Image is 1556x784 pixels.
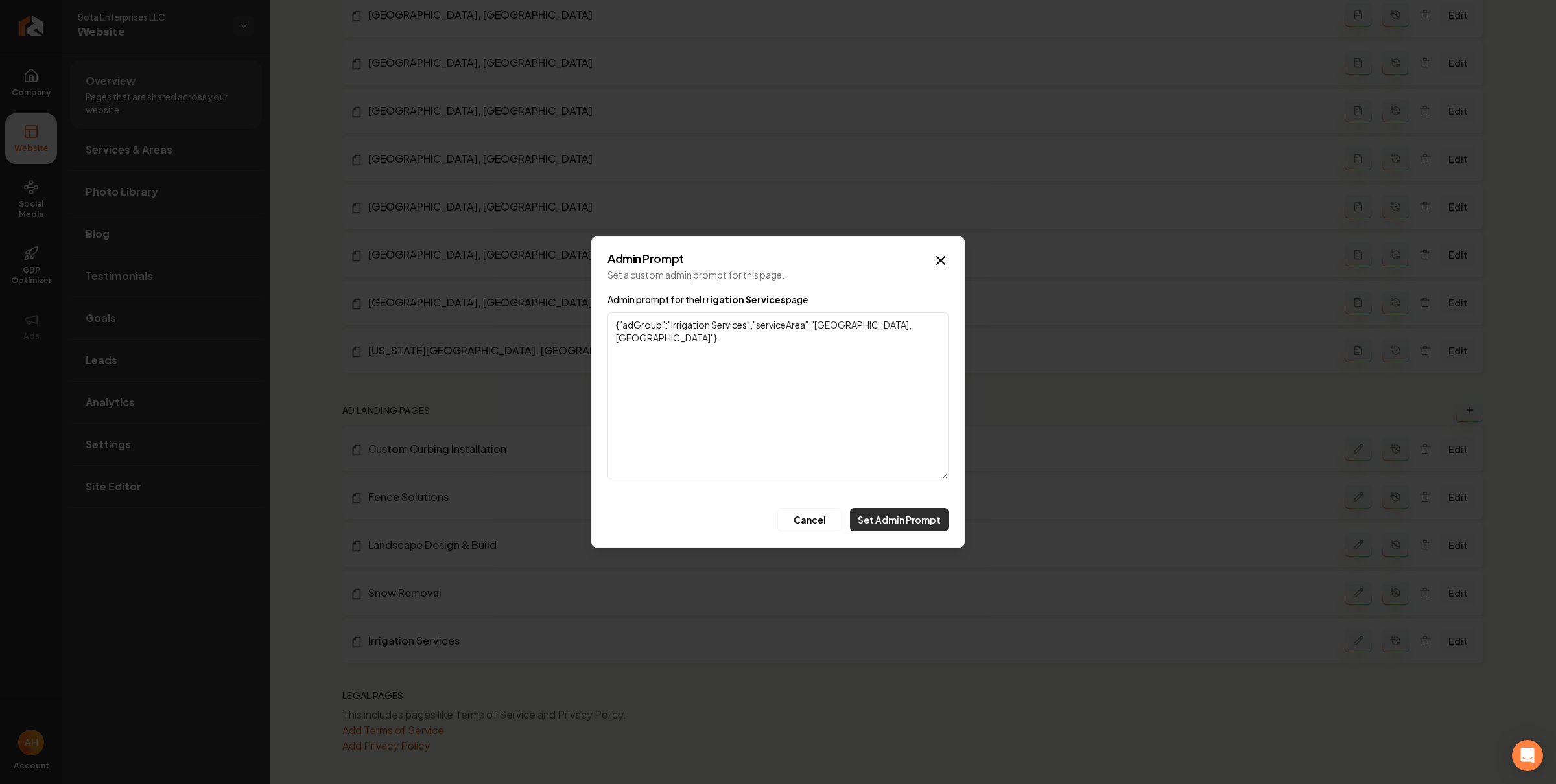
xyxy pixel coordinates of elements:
[700,294,786,305] span: Irrigation Services
[607,294,808,305] label: Admin prompt for the page
[850,508,949,531] button: Set Admin Prompt
[777,508,842,531] button: Cancel
[607,268,949,281] p: Set a custom admin prompt for this page.
[607,312,949,479] textarea: {"adGroup":"Irrigation Services","serviceArea":"[GEOGRAPHIC_DATA], [GEOGRAPHIC_DATA]"}
[607,253,949,264] h2: Admin Prompt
